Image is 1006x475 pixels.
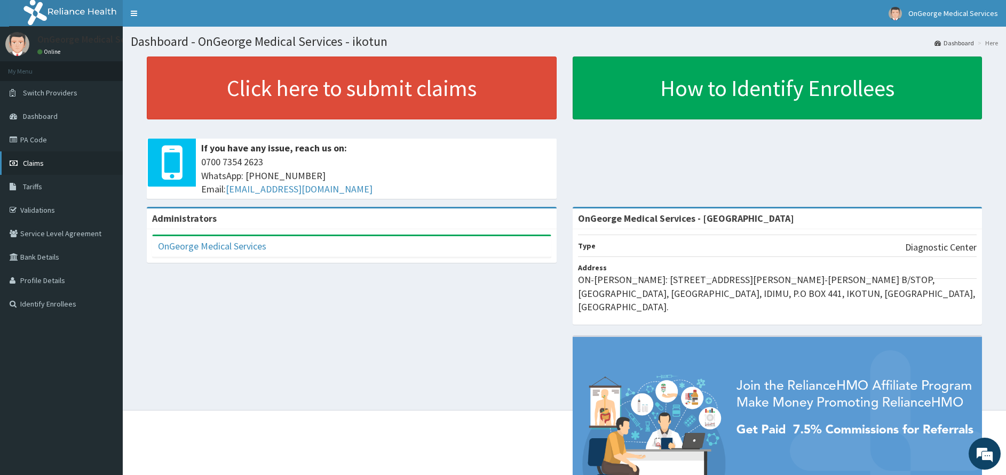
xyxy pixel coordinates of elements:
b: Type [578,241,596,251]
div: Chat with us now [56,60,179,74]
p: OnGeorge Medical Services [37,35,150,44]
img: User Image [889,7,902,20]
p: ON-[PERSON_NAME]: [STREET_ADDRESS][PERSON_NAME]-[PERSON_NAME] B/STOP, [GEOGRAPHIC_DATA], [GEOGRAP... [578,273,977,314]
li: Here [975,38,998,47]
a: How to Identify Enrollees [573,57,983,119]
b: Address [578,263,607,272]
a: Click here to submit claims [147,57,557,119]
textarea: Type your message and hit 'Enter' [5,291,203,328]
span: 0700 7354 2623 WhatsApp: [PHONE_NUMBER] Email: [201,155,551,196]
a: Dashboard [934,38,974,47]
img: d_794563401_company_1708531726252_794563401 [20,53,43,80]
h1: Dashboard - OnGeorge Medical Services - ikotun [131,35,998,49]
span: We're online! [62,134,147,242]
span: OnGeorge Medical Services [908,9,998,18]
b: If you have any issue, reach us on: [201,142,347,154]
span: Tariffs [23,182,42,191]
div: Minimize live chat window [175,5,201,31]
span: Claims [23,158,44,168]
a: [EMAIL_ADDRESS][DOMAIN_NAME] [226,183,373,195]
a: Online [37,48,63,55]
span: Switch Providers [23,88,77,98]
strong: OnGeorge Medical Services - [GEOGRAPHIC_DATA] [578,212,794,224]
p: Diagnostic Center [905,240,977,254]
img: User Image [5,32,29,56]
a: OnGeorge Medical Services [158,240,266,252]
b: Administrators [152,212,217,224]
span: Dashboard [23,111,58,121]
